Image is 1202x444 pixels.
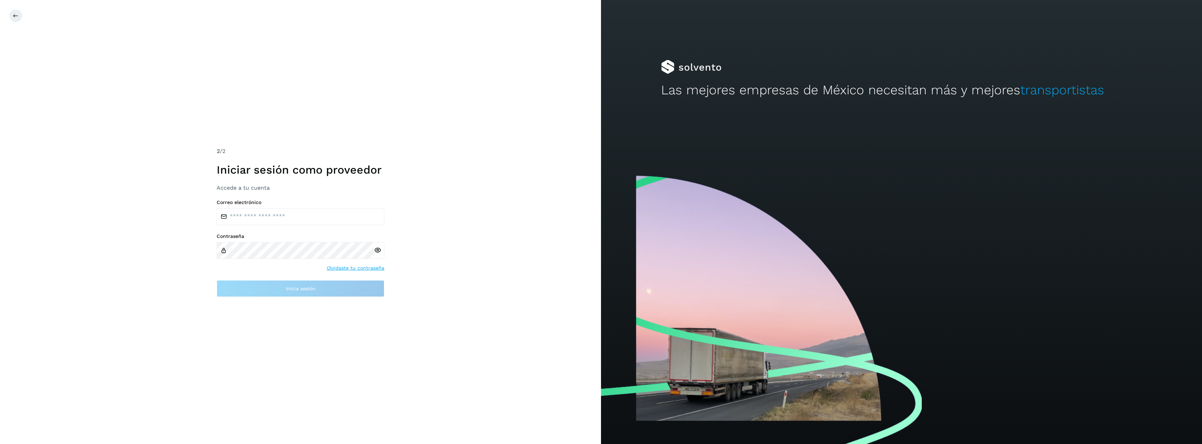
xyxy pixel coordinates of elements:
a: Olvidaste tu contraseña [327,264,384,272]
div: /2 [217,147,384,155]
span: transportistas [1020,82,1104,97]
h3: Accede a tu cuenta [217,184,384,191]
span: 2 [217,148,220,154]
h1: Iniciar sesión como proveedor [217,163,384,176]
span: Inicia sesión [286,286,316,291]
label: Contraseña [217,233,384,239]
button: Inicia sesión [217,280,384,297]
h2: Las mejores empresas de México necesitan más y mejores [661,82,1142,98]
label: Correo electrónico [217,199,384,205]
